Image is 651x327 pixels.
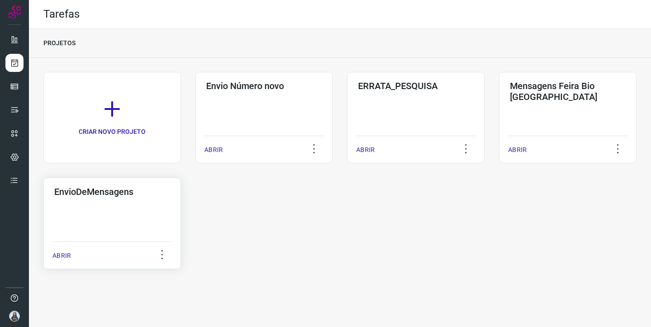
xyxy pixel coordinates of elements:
[508,145,527,155] p: ABRIR
[54,186,170,197] h3: EnvioDeMensagens
[43,38,75,48] p: PROJETOS
[79,127,146,137] p: CRIAR NOVO PROJETO
[510,81,626,102] h3: Mensagens Feira Bio [GEOGRAPHIC_DATA]
[204,145,223,155] p: ABRIR
[52,251,71,261] p: ABRIR
[8,5,21,19] img: Logo
[9,311,20,322] img: fc58e68df51c897e9c2c34ad67654c41.jpeg
[43,8,80,21] h2: Tarefas
[206,81,322,91] h3: Envio Número novo
[356,145,375,155] p: ABRIR
[358,81,474,91] h3: ERRATA_PESQUISA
